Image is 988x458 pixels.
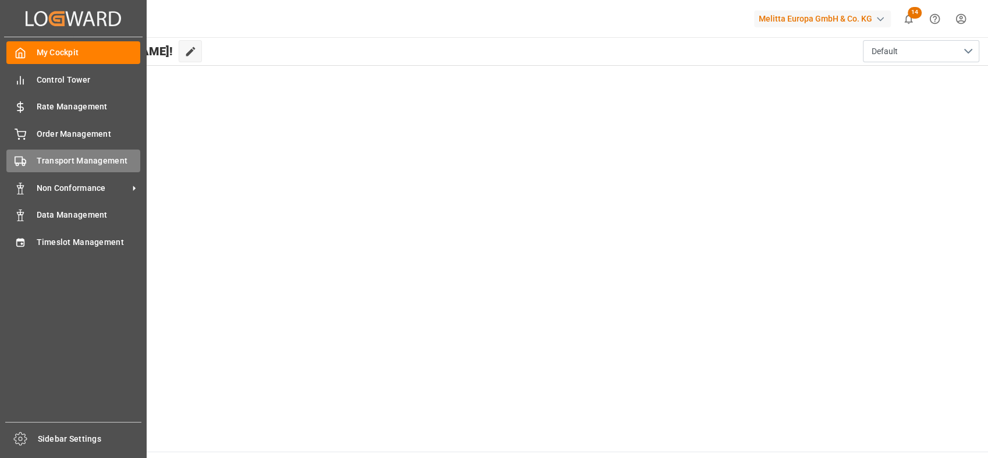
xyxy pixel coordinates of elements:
span: Order Management [37,128,141,140]
a: My Cockpit [6,41,140,64]
span: Default [872,45,898,58]
span: Rate Management [37,101,141,113]
a: Data Management [6,204,140,226]
button: Help Center [922,6,948,32]
button: open menu [863,40,979,62]
a: Order Management [6,122,140,145]
span: Data Management [37,209,141,221]
span: Sidebar Settings [38,433,142,445]
a: Timeslot Management [6,230,140,253]
div: Melitta Europa GmbH & Co. KG [754,10,891,27]
span: My Cockpit [37,47,141,59]
button: show 14 new notifications [895,6,922,32]
a: Control Tower [6,68,140,91]
span: Timeslot Management [37,236,141,248]
span: Transport Management [37,155,141,167]
span: Non Conformance [37,182,129,194]
button: Melitta Europa GmbH & Co. KG [754,8,895,30]
a: Transport Management [6,150,140,172]
span: Control Tower [37,74,141,86]
a: Rate Management [6,95,140,118]
span: 14 [908,7,922,19]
